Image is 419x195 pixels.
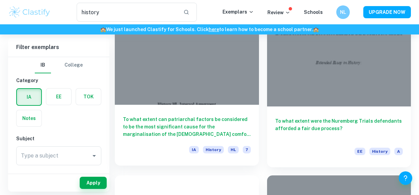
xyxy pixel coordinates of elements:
button: IB [35,57,51,73]
h6: NL [339,8,347,16]
button: IA [17,89,41,105]
span: 🏫 [313,27,319,32]
h6: To what extent were the Nuremberg Trials defendants afforded a fair due process? [275,117,403,140]
p: Exemplars [222,8,254,16]
input: Search for any exemplars... [77,3,178,22]
button: Open [89,151,99,161]
button: College [64,57,83,73]
span: History [369,148,390,155]
button: Help and Feedback [399,171,412,185]
h6: We just launched Clastify for Schools. Click to learn how to become a school partner. [1,26,418,33]
h6: To what extent can patriarchal factors be considered to be the most significant cause for the mar... [123,116,251,138]
span: 7 [243,146,251,153]
button: Notes [17,110,42,126]
img: Clastify logo [8,5,51,19]
span: EE [355,148,365,155]
p: Review [267,9,290,16]
span: 🏫 [100,27,106,32]
button: EE [46,89,71,105]
div: Filter type choice [35,57,83,73]
span: History [203,146,224,153]
button: Apply [80,177,107,189]
button: NL [336,5,350,19]
span: IA [189,146,199,153]
button: TOK [76,89,101,105]
a: Schools [304,9,323,15]
button: UPGRADE NOW [363,6,411,18]
h6: Filter exemplars [8,38,109,57]
a: here [209,27,219,32]
h6: Subject [16,135,101,142]
h6: Category [16,77,101,84]
span: A [394,148,403,155]
span: HL [228,146,239,153]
